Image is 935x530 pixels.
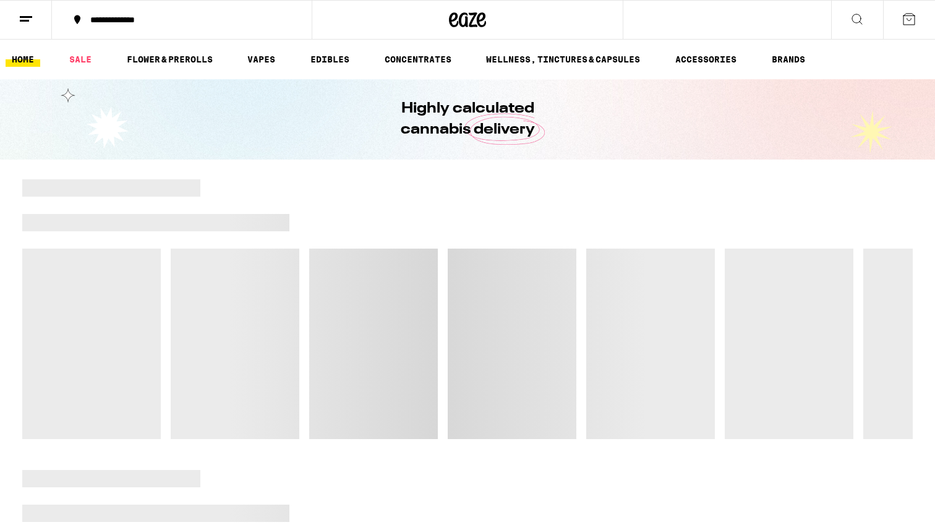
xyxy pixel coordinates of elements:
[63,52,98,67] a: SALE
[6,52,40,67] a: HOME
[378,52,458,67] a: CONCENTRATES
[241,52,281,67] a: VAPES
[480,52,646,67] a: WELLNESS, TINCTURES & CAPSULES
[121,52,219,67] a: FLOWER & PREROLLS
[304,52,356,67] a: EDIBLES
[669,52,743,67] a: ACCESSORIES
[365,98,570,140] h1: Highly calculated cannabis delivery
[766,52,811,67] a: BRANDS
